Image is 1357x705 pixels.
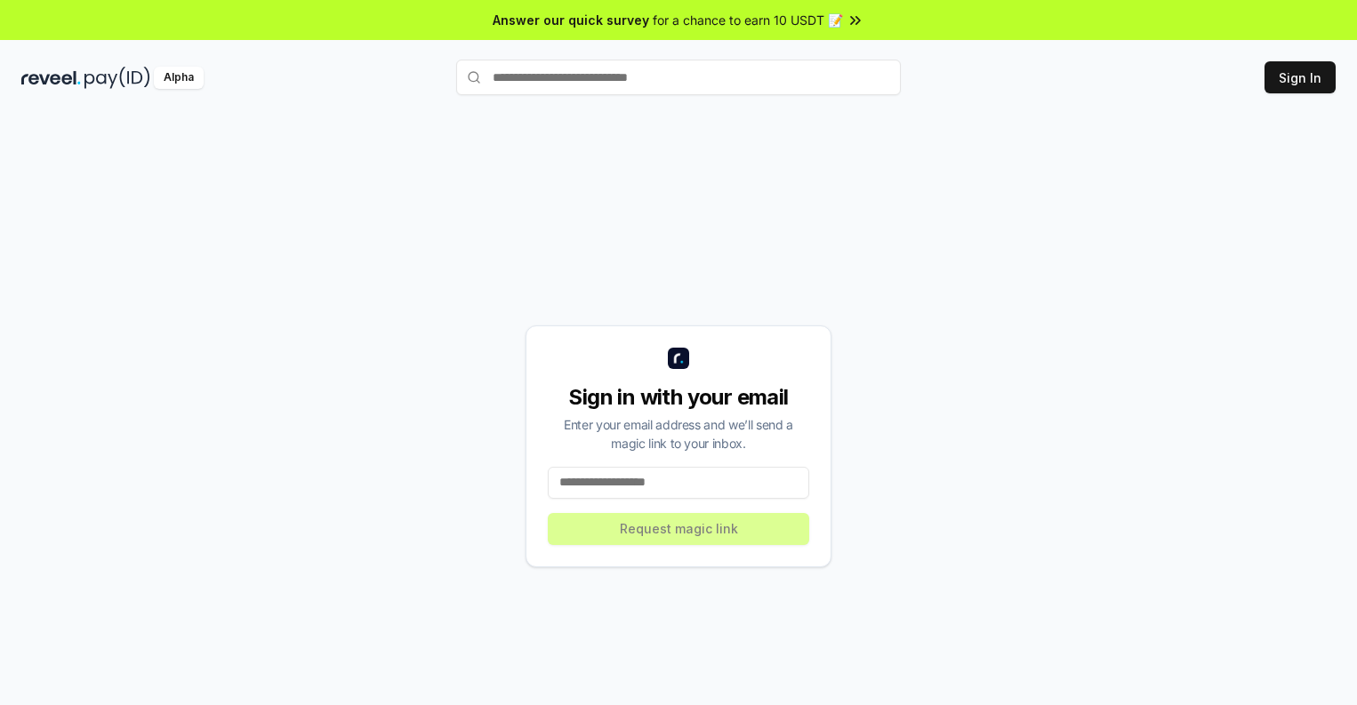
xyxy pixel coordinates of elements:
[493,11,649,29] span: Answer our quick survey
[1265,61,1336,93] button: Sign In
[653,11,843,29] span: for a chance to earn 10 USDT 📝
[154,67,204,89] div: Alpha
[548,383,809,412] div: Sign in with your email
[548,415,809,453] div: Enter your email address and we’ll send a magic link to your inbox.
[668,348,689,369] img: logo_small
[21,67,81,89] img: reveel_dark
[84,67,150,89] img: pay_id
